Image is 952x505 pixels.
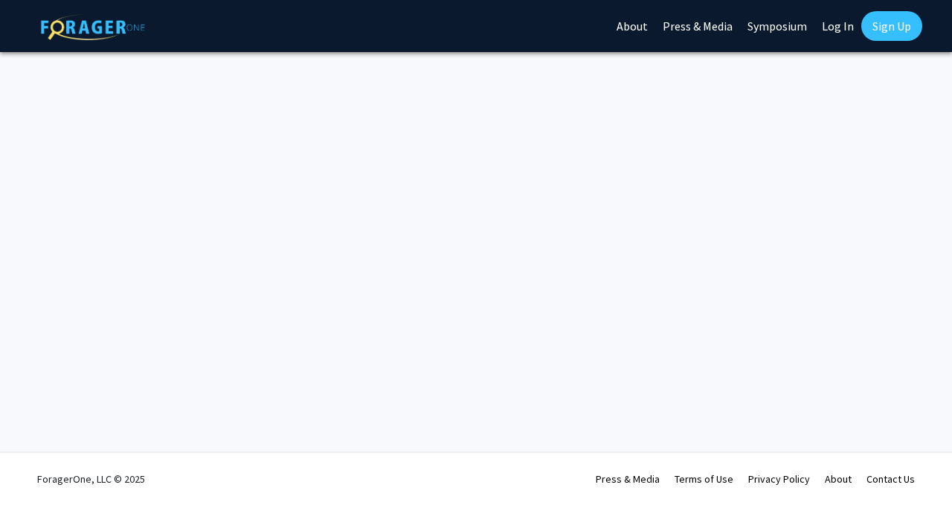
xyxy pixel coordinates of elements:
a: Contact Us [866,472,915,486]
a: Privacy Policy [748,472,810,486]
a: About [825,472,852,486]
a: Press & Media [596,472,660,486]
div: ForagerOne, LLC © 2025 [37,453,145,505]
a: Sign Up [861,11,922,41]
img: ForagerOne Logo [41,14,145,40]
a: Terms of Use [675,472,733,486]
